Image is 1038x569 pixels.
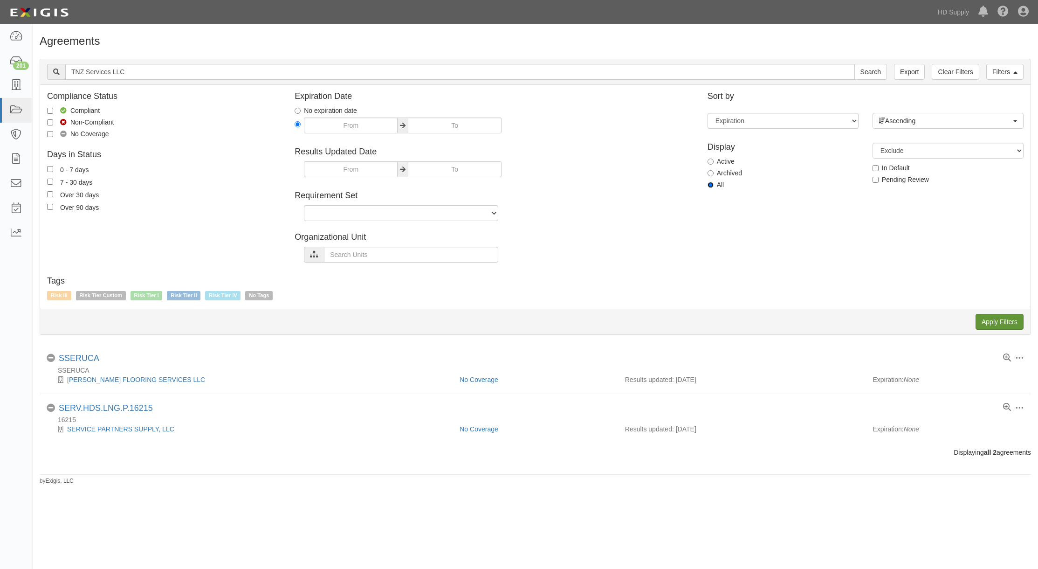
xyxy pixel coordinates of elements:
[47,204,53,210] input: Over 90 days
[59,354,99,363] a: SSERUCA
[13,62,29,70] div: 201
[708,157,735,166] label: Active
[47,108,53,114] input: Compliant
[708,143,859,152] h4: Display
[304,161,398,177] input: From
[60,202,99,212] div: Over 90 days
[295,191,693,201] h4: Requirement Set
[47,119,53,125] input: Non-Compliant
[708,182,714,188] input: All
[67,376,205,383] a: [PERSON_NAME] FLOORING SERVICES LLC
[131,291,163,300] span: Risk Tier I
[40,477,74,485] small: by
[873,163,910,173] label: In Default
[47,92,281,101] h4: Compliance Status
[625,375,859,384] div: Results updated: [DATE]
[295,233,693,242] h4: Organizational Unit
[873,113,1024,129] button: Ascending
[167,291,200,300] span: Risk Tier II
[976,314,1024,330] input: Apply Filters
[47,404,55,412] i: No Coverage
[708,159,714,165] input: Active
[708,92,1024,101] h4: Sort by
[65,64,855,80] input: Search
[1003,354,1011,362] a: View results summary
[76,291,126,300] span: Risk Tier Custom
[408,161,502,177] input: To
[47,118,114,127] label: Non-Compliant
[324,247,498,263] input: Search Units
[59,354,99,364] div: SSERUCA
[460,376,498,383] a: No Coverage
[59,403,153,413] a: SERV.HDS.LNG.P.16215
[986,64,1024,80] a: Filters
[40,35,1031,47] h1: Agreements
[7,4,71,21] img: logo-5460c22ac91f19d4615b14bd174203de0afe785f0fc80cf4dbbc73dc1793850b.png
[304,118,398,133] input: From
[873,375,1024,384] div: Expiration:
[47,166,53,172] input: 0 - 7 days
[708,168,742,178] label: Archived
[47,354,55,362] i: No Coverage
[245,291,273,300] span: No Tags
[984,449,997,456] b: all 2
[60,164,89,174] div: 0 - 7 days
[708,180,724,189] label: All
[932,64,979,80] a: Clear Filters
[47,291,71,300] span: Risk III
[873,175,929,184] label: Pending Review
[904,425,919,433] em: None
[879,116,1011,125] span: Ascending
[59,403,153,414] div: SERV.HDS.LNG.P.16215
[295,147,693,157] h4: Results Updated Date
[47,424,453,434] div: SERVICE PARTNERS SUPPLY, LLC
[33,448,1038,457] div: Displaying agreements
[205,291,241,300] span: Risk Tier IV
[67,425,174,433] a: SERVICE PARTNERS SUPPLY, LLC
[47,277,1024,286] h4: Tags
[460,425,498,433] a: No Coverage
[47,191,53,197] input: Over 30 days
[854,64,887,80] input: Search
[708,170,714,176] input: Archived
[625,424,859,434] div: Results updated: [DATE]
[60,177,92,187] div: 7 - 30 days
[47,375,453,384] div: CARRANZA FLOORING SERVICES LLC
[997,7,1009,18] i: Help Center - Complianz
[47,366,1031,375] div: SSERUCA
[1003,403,1011,412] a: View results summary
[408,118,502,133] input: To
[60,189,99,200] div: Over 30 days
[47,150,281,160] h4: Days in Status
[873,165,879,171] input: In Default
[47,179,53,185] input: 7 - 30 days
[873,177,879,183] input: Pending Review
[46,478,74,484] a: Exigis, LLC
[933,3,974,21] a: HD Supply
[47,415,1031,424] div: 16215
[47,129,109,139] label: No Coverage
[295,106,357,115] label: No expiration date
[295,92,693,101] h4: Expiration Date
[47,106,100,115] label: Compliant
[873,424,1024,434] div: Expiration:
[904,376,919,383] em: None
[295,108,301,114] input: No expiration date
[894,64,925,80] a: Export
[47,131,53,137] input: No Coverage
